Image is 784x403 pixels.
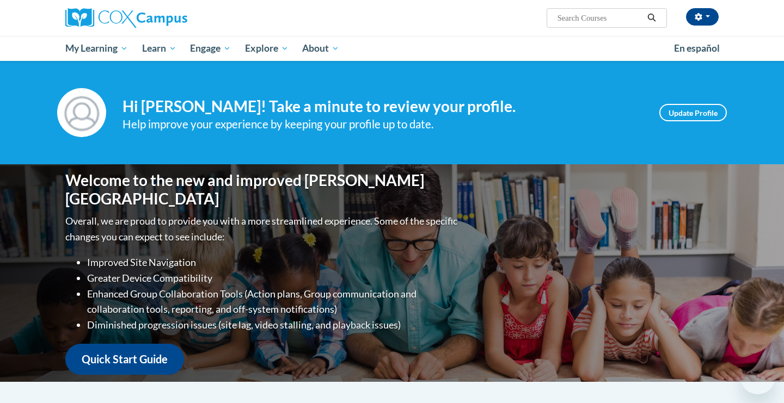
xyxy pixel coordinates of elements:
[65,213,460,245] p: Overall, we are proud to provide you with a more streamlined experience. Some of the specific cha...
[65,42,128,55] span: My Learning
[740,359,775,394] iframe: Button to launch messaging window
[183,36,238,61] a: Engage
[49,36,735,61] div: Main menu
[659,104,727,121] a: Update Profile
[122,97,643,116] h4: Hi [PERSON_NAME]! Take a minute to review your profile.
[87,317,460,333] li: Diminished progression issues (site lag, video stalling, and playback issues)
[302,42,339,55] span: About
[65,8,187,28] img: Cox Campus
[296,36,347,61] a: About
[245,42,289,55] span: Explore
[190,42,231,55] span: Engage
[65,171,460,208] h1: Welcome to the new and improved [PERSON_NAME][GEOGRAPHIC_DATA]
[644,11,660,24] button: Search
[65,344,184,375] a: Quick Start Guide
[58,36,135,61] a: My Learning
[122,115,643,133] div: Help improve your experience by keeping your profile up to date.
[87,286,460,318] li: Enhanced Group Collaboration Tools (Action plans, Group communication and collaboration tools, re...
[87,255,460,270] li: Improved Site Navigation
[686,8,719,26] button: Account Settings
[238,36,296,61] a: Explore
[667,37,727,60] a: En español
[87,270,460,286] li: Greater Device Compatibility
[135,36,183,61] a: Learn
[57,88,106,137] img: Profile Image
[674,42,720,54] span: En español
[556,11,644,24] input: Search Courses
[65,8,272,28] a: Cox Campus
[142,42,176,55] span: Learn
